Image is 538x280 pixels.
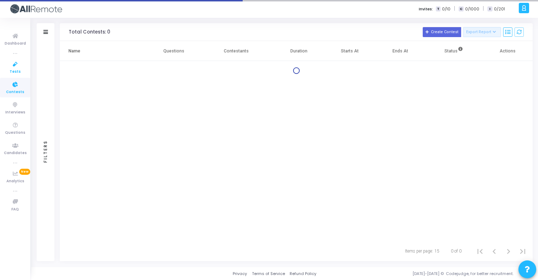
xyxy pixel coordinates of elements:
div: 0 of 0 [451,248,461,254]
span: Interviews [5,110,25,116]
a: Terms of Service [252,271,285,277]
button: Last page [516,244,530,258]
span: New [19,169,30,175]
span: C [459,6,463,12]
th: Ends At [375,41,426,61]
span: Contests [6,89,24,95]
th: Duration [274,41,325,61]
th: Questions [148,41,199,61]
label: Invites: [419,6,433,12]
div: Filters [42,112,49,190]
span: I [487,6,492,12]
button: Next page [501,244,516,258]
div: Total Contests: 0 [69,29,110,35]
span: 0/201 [494,6,505,12]
span: 0/1000 [465,6,479,12]
th: Contestants [199,41,274,61]
span: Tests [10,69,21,75]
button: Previous page [487,244,501,258]
span: Analytics [6,178,24,184]
span: Candidates [4,150,27,156]
button: Create Contest [423,27,461,37]
span: T [436,6,441,12]
span: 0/10 [442,6,450,12]
a: Refund Policy [290,271,316,277]
th: Status [426,41,482,61]
span: Dashboard [5,41,26,47]
span: | [454,5,455,12]
a: Privacy [233,271,247,277]
div: 15 [434,248,439,254]
span: Questions [5,130,25,136]
th: Actions [482,41,533,61]
img: logo [9,2,62,16]
div: Items per page: [405,248,433,254]
span: | [483,5,484,12]
div: [DATE]-[DATE] © Codejudge, for better recruitment. [316,271,529,277]
th: Name [60,41,148,61]
th: Starts At [324,41,375,61]
button: Export Report [463,27,501,37]
button: First page [473,244,487,258]
span: FAQ [11,207,19,213]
